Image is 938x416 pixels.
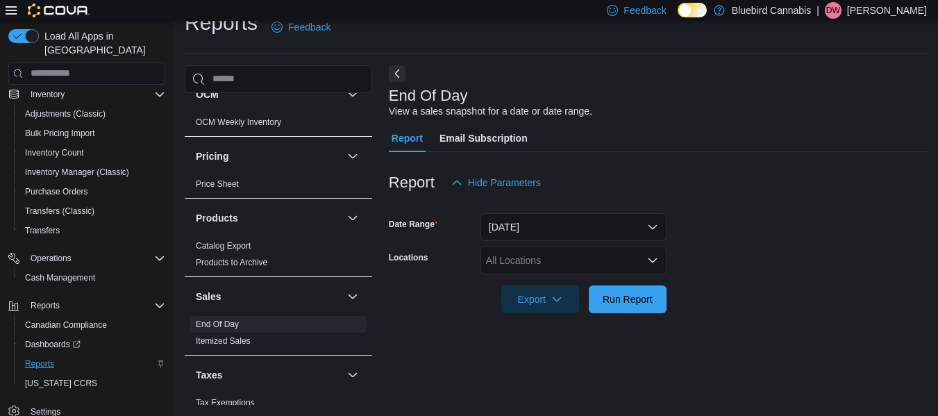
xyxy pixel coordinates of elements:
[468,176,541,190] span: Hide Parameters
[19,203,165,219] span: Transfers (Classic)
[446,169,546,197] button: Hide Parameters
[3,296,171,315] button: Reports
[196,88,342,101] button: OCM
[19,336,165,353] span: Dashboards
[678,3,707,17] input: Dark Mode
[14,182,171,201] button: Purchase Orders
[25,272,95,283] span: Cash Management
[196,149,342,163] button: Pricing
[39,29,165,57] span: Load All Apps in [GEOGRAPHIC_DATA]
[510,285,571,313] span: Export
[25,147,84,158] span: Inventory Count
[25,319,107,331] span: Canadian Compliance
[19,144,90,161] a: Inventory Count
[14,374,171,393] button: [US_STATE] CCRS
[185,114,372,136] div: OCM
[19,203,100,219] a: Transfers (Classic)
[196,368,223,382] h3: Taxes
[647,255,658,266] button: Open list of options
[25,225,60,236] span: Transfers
[196,335,251,347] span: Itemized Sales
[816,2,819,19] p: |
[25,250,77,267] button: Operations
[19,222,65,239] a: Transfers
[196,290,342,303] button: Sales
[185,238,372,276] div: Products
[25,86,70,103] button: Inventory
[389,174,435,191] h3: Report
[196,149,228,163] h3: Pricing
[732,2,811,19] p: Bluebird Cannabis
[344,86,361,103] button: OCM
[196,178,239,190] span: Price Sheet
[196,398,255,408] a: Tax Exemptions
[196,211,342,225] button: Products
[19,144,165,161] span: Inventory Count
[3,85,171,104] button: Inventory
[19,106,111,122] a: Adjustments (Classic)
[266,13,336,41] a: Feedback
[196,117,281,127] a: OCM Weekly Inventory
[14,335,171,354] a: Dashboards
[25,358,54,369] span: Reports
[196,368,342,382] button: Taxes
[14,104,171,124] button: Adjustments (Classic)
[19,125,101,142] a: Bulk Pricing Import
[19,375,165,392] span: Washington CCRS
[19,375,103,392] a: [US_STATE] CCRS
[501,285,579,313] button: Export
[288,20,330,34] span: Feedback
[3,249,171,268] button: Operations
[25,297,65,314] button: Reports
[25,206,94,217] span: Transfers (Classic)
[19,317,165,333] span: Canadian Compliance
[31,300,60,311] span: Reports
[14,143,171,163] button: Inventory Count
[19,164,135,181] a: Inventory Manager (Classic)
[28,3,90,17] img: Cova
[196,117,281,128] span: OCM Weekly Inventory
[344,210,361,226] button: Products
[25,186,88,197] span: Purchase Orders
[185,176,372,198] div: Pricing
[19,164,165,181] span: Inventory Manager (Classic)
[19,269,165,286] span: Cash Management
[25,108,106,119] span: Adjustments (Classic)
[25,378,97,389] span: [US_STATE] CCRS
[196,211,238,225] h3: Products
[14,201,171,221] button: Transfers (Classic)
[847,2,927,19] p: [PERSON_NAME]
[14,315,171,335] button: Canadian Compliance
[31,253,72,264] span: Operations
[389,252,428,263] label: Locations
[196,88,219,101] h3: OCM
[196,397,255,408] span: Tax Exemptions
[19,336,86,353] a: Dashboards
[25,339,81,350] span: Dashboards
[196,319,239,330] span: End Of Day
[196,258,267,267] a: Products to Archive
[14,268,171,288] button: Cash Management
[389,65,405,82] button: Next
[344,288,361,305] button: Sales
[19,356,165,372] span: Reports
[589,285,667,313] button: Run Report
[389,219,438,230] label: Date Range
[19,125,165,142] span: Bulk Pricing Import
[14,221,171,240] button: Transfers
[196,336,251,346] a: Itemized Sales
[389,104,592,119] div: View a sales snapshot for a date or date range.
[19,183,165,200] span: Purchase Orders
[392,124,423,152] span: Report
[14,124,171,143] button: Bulk Pricing Import
[825,2,841,19] div: Dustin watts
[389,88,468,104] h3: End Of Day
[196,290,221,303] h3: Sales
[196,241,251,251] a: Catalog Export
[19,269,101,286] a: Cash Management
[603,292,653,306] span: Run Report
[196,257,267,268] span: Products to Archive
[196,240,251,251] span: Catalog Export
[25,250,165,267] span: Operations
